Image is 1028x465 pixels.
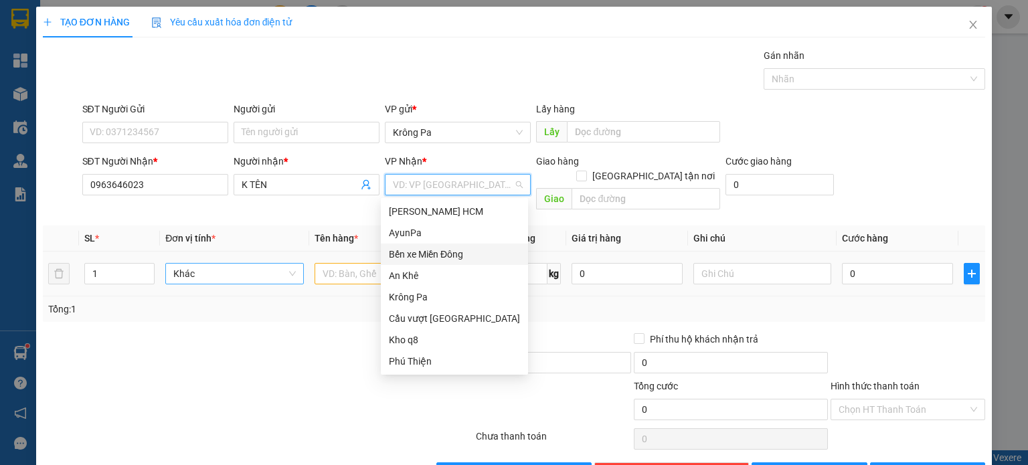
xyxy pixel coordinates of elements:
input: 0 [572,263,683,284]
span: [DATE] 14:10 [120,36,169,46]
div: Krông Pa [381,286,528,308]
span: plus [43,17,52,27]
div: Phú Thiện [381,351,528,372]
h2: J5IW3QP6 [6,41,73,62]
div: Cầu vượt [GEOGRAPHIC_DATA] [389,311,520,326]
span: Krông Pa [120,73,177,89]
div: Kho q8 [389,333,520,347]
div: An Khê [389,268,520,283]
div: Người nhận [234,154,379,169]
span: Lấy [536,121,567,143]
span: plus [964,268,979,279]
div: VP gửi [385,102,531,116]
button: plus [964,263,980,284]
div: Bến xe Miền Đông [381,244,528,265]
span: Lấy hàng [536,104,575,114]
div: Bến xe Miền Đông [389,247,520,262]
span: close [968,19,978,30]
label: Gán nhãn [764,50,804,61]
span: Yêu cầu xuất hóa đơn điện tử [151,17,292,27]
div: Người gửi [234,102,379,116]
label: Cước giao hàng [725,156,792,167]
span: user-add [361,179,371,190]
span: Tổng cước [634,381,678,391]
span: Giá trị hàng [572,233,621,244]
input: VD: Bàn, Ghế [315,263,452,284]
span: Khác [173,264,295,284]
div: Cầu vượt Bình Phước [381,308,528,329]
div: AyunPa [381,222,528,244]
span: Krông Pa [393,122,523,143]
span: Đơn vị tính [165,233,216,244]
div: [PERSON_NAME] HCM [389,204,520,219]
span: Cước hàng [842,233,888,244]
b: Cô Hai [34,9,90,29]
button: Close [954,7,992,44]
div: AyunPa [389,225,520,240]
span: SL [84,233,95,244]
div: Tổng: 1 [48,302,398,316]
span: kg [547,263,561,284]
span: TẠO ĐƠN HÀNG [43,17,130,27]
label: Hình thức thanh toán [831,381,920,391]
div: Chưa thanh toán [475,429,632,452]
div: Trần Phú HCM [381,201,528,222]
input: Ghi Chú [693,263,831,284]
span: [GEOGRAPHIC_DATA] tận nơi [587,169,720,183]
span: Gửi: [120,51,145,67]
div: Kho q8 [381,329,528,351]
div: Phú Thiện [389,354,520,369]
img: icon [151,17,162,28]
div: SĐT Người Nhận [82,154,228,169]
input: Dọc đường [572,188,720,209]
div: SĐT Người Gửi [82,102,228,116]
input: Cước giao hàng [725,174,834,195]
div: Krông Pa [389,290,520,304]
span: 1 TX [120,92,160,116]
span: Tên hàng [315,233,358,244]
th: Ghi chú [688,225,837,252]
div: An Khê [381,265,528,286]
button: delete [48,263,70,284]
span: Giao [536,188,572,209]
span: Phí thu hộ khách nhận trả [645,332,764,347]
span: VP Nhận [385,156,422,167]
span: Giao hàng [536,156,579,167]
input: Dọc đường [567,121,720,143]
